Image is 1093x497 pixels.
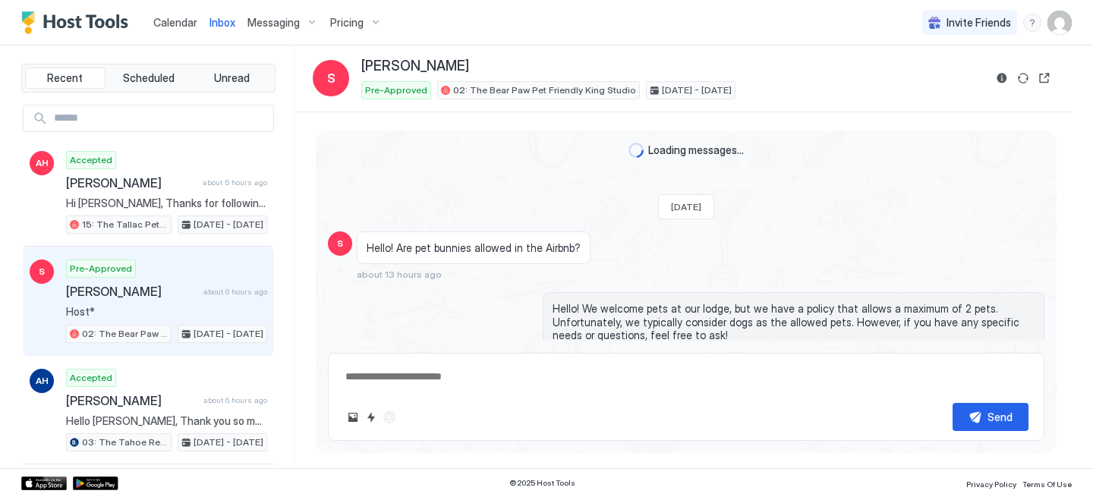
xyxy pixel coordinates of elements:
a: Privacy Policy [966,475,1016,491]
span: Accepted [70,371,112,385]
span: [DATE] - [DATE] [662,83,732,97]
a: App Store [21,477,67,490]
span: [DATE] - [DATE] [194,436,263,449]
span: [PERSON_NAME] [361,58,469,75]
span: Hi [PERSON_NAME], Thanks for following up on this. We're excited to read about this. We hope you ... [66,197,267,210]
span: 03: The Tahoe Retro Double Bed Studio [82,436,168,449]
span: © 2025 Host Tools [509,478,575,488]
a: Inbox [209,14,235,30]
div: tab-group [21,64,276,93]
span: 02: The Bear Paw Pet Friendly King Studio [453,83,636,97]
div: loading [628,143,644,158]
span: 15: The Tallac Pet Friendly Studio [82,218,168,231]
span: [PERSON_NAME] [66,284,197,299]
button: Open reservation [1035,69,1054,87]
span: Messaging [247,16,300,30]
span: Pre-Approved [70,262,132,275]
span: Pricing [330,16,364,30]
span: AH [36,374,49,388]
span: Scheduled [123,71,175,85]
span: Hello! Are pet bunnies allowed in the Airbnb? [367,241,581,255]
span: Hello! We welcome pets at our lodge, but we have a policy that allows a maximum of 2 pets. Unfort... [553,302,1035,342]
span: S [39,265,45,278]
a: Calendar [153,14,197,30]
span: S [337,237,343,250]
button: Quick reply [362,408,380,426]
span: Pre-Approved [365,83,427,97]
span: Calendar [153,16,197,29]
span: Hello [PERSON_NAME], Thank you so much for your booking! We'll send the check-in instructions [DA... [66,414,267,428]
input: Input Field [48,105,273,131]
span: Unread [214,71,250,85]
span: Terms Of Use [1022,480,1072,489]
button: Unread [191,68,272,89]
span: about 5 hours ago [203,178,267,187]
div: User profile [1047,11,1072,35]
span: Host* [66,305,267,319]
span: [DATE] - [DATE] [194,327,263,341]
span: [DATE] [671,201,701,212]
button: Upload image [344,408,362,426]
button: Sync reservation [1014,69,1032,87]
div: Send [987,409,1013,425]
button: Reservation information [993,69,1011,87]
a: Google Play Store [73,477,118,490]
span: [PERSON_NAME] [66,175,197,190]
span: 02: The Bear Paw Pet Friendly King Studio [82,327,168,341]
a: Host Tools Logo [21,11,135,34]
span: about 6 hours ago [203,395,267,405]
span: Recent [47,71,83,85]
span: Accepted [70,153,112,167]
span: Invite Friends [947,16,1011,30]
span: Inbox [209,16,235,29]
span: [PERSON_NAME] [66,393,197,408]
span: AH [36,156,49,170]
span: Privacy Policy [966,480,1016,489]
span: Loading messages... [648,143,744,157]
button: Recent [25,68,106,89]
span: [DATE] - [DATE] [194,218,263,231]
button: Send [953,403,1028,431]
span: about 13 hours ago [357,269,442,280]
div: menu [1023,14,1041,32]
span: about 6 hours ago [203,287,267,297]
a: Terms Of Use [1022,475,1072,491]
span: S [327,69,335,87]
button: Scheduled [109,68,189,89]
